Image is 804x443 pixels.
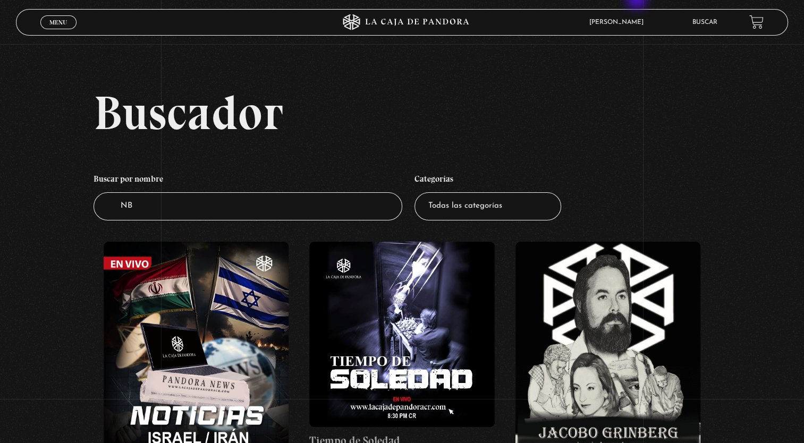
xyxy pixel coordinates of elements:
h2: Buscador [94,89,788,137]
span: Cerrar [46,28,71,35]
span: [PERSON_NAME] [584,19,654,25]
h4: Buscar por nombre [94,168,402,193]
h4: Categorías [414,168,561,193]
a: View your shopping cart [749,15,764,29]
a: Buscar [692,19,717,25]
span: Menu [49,19,67,25]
